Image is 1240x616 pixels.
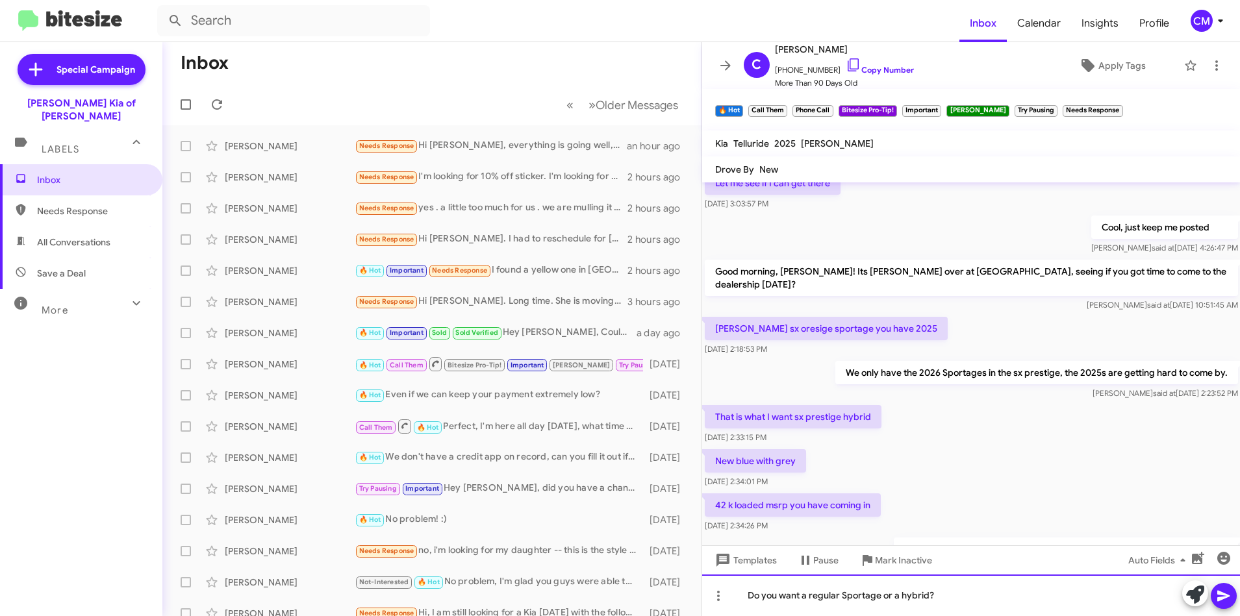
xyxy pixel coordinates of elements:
[775,42,914,57] span: [PERSON_NAME]
[359,173,414,181] span: Needs Response
[813,548,839,572] span: Pause
[715,105,743,117] small: 🔥 Hot
[359,142,414,150] span: Needs Response
[643,451,690,464] div: [DATE]
[715,164,754,175] span: Drove By
[759,164,778,175] span: New
[405,484,439,493] span: Important
[775,57,914,77] span: [PHONE_NUMBER]
[774,138,796,149] span: 2025
[37,267,86,280] span: Save a Deal
[775,77,914,90] span: More Than 90 Days Old
[1118,548,1201,572] button: Auto Fields
[637,326,691,339] div: a day ago
[1015,105,1057,117] small: Try Pausing
[355,169,627,184] div: I'm looking for 10% off sticker. I'm looking for $15,000 trade-in value on my 2021 [PERSON_NAME]....
[511,361,544,369] span: Important
[225,326,355,339] div: [PERSON_NAME]
[225,513,355,526] div: [PERSON_NAME]
[355,294,627,309] div: Hi [PERSON_NAME]. Long time. She is moving home.
[355,450,643,465] div: We don't have a credit app on record, can you fill it out if i send you the link?
[359,361,381,369] span: 🔥 Hot
[627,295,690,308] div: 3 hours ago
[566,97,574,113] span: «
[705,476,768,486] span: [DATE] 2:34:01 PM
[1086,300,1237,310] span: [PERSON_NAME] [DATE] 10:51:45 AM
[705,171,841,195] p: Let me see if I can get there
[225,451,355,464] div: [PERSON_NAME]
[355,263,627,278] div: I found a yellow one in [GEOGRAPHIC_DATA] with 17,000 miles on it for 15 five and I bought it
[752,55,761,75] span: C
[1071,5,1129,42] a: Insights
[559,92,686,118] nav: Page navigation example
[1128,548,1191,572] span: Auto Fields
[1091,216,1237,239] p: Cool, just keep me posted
[1180,10,1226,32] button: CM
[355,388,643,402] div: Even if we can keep your payment extremely low?
[417,423,439,432] span: 🔥 Hot
[705,449,806,473] p: New blue with grey
[359,578,409,586] span: Not-Interested
[359,235,414,243] span: Needs Response
[946,105,1009,117] small: [PERSON_NAME]
[225,358,355,371] div: [PERSON_NAME]
[42,304,68,316] span: More
[705,199,768,208] span: [DATE] 3:03:57 PM
[581,92,686,118] button: Next
[713,548,777,572] span: Templates
[359,204,414,212] span: Needs Response
[702,548,787,572] button: Templates
[715,138,728,149] span: Kia
[1007,5,1071,42] a: Calendar
[359,297,414,306] span: Needs Response
[748,105,787,117] small: Call Them
[225,420,355,433] div: [PERSON_NAME]
[643,482,690,495] div: [DATE]
[390,328,424,337] span: Important
[627,171,690,184] div: 2 hours ago
[225,545,355,558] div: [PERSON_NAME]
[596,98,678,112] span: Older Messages
[225,171,355,184] div: [PERSON_NAME]
[57,63,135,76] span: Special Campaign
[559,92,581,118] button: Previous
[225,576,355,589] div: [PERSON_NAME]
[359,484,397,493] span: Try Pausing
[359,266,381,275] span: 🔥 Hot
[875,548,932,572] span: Mark Inactive
[792,105,833,117] small: Phone Call
[1098,54,1146,77] span: Apply Tags
[835,361,1237,384] p: We only have the 2026 Sportages in the sx prestige, the 2025s are getting hard to come by.
[643,420,690,433] div: [DATE]
[643,358,690,371] div: [DATE]
[839,105,897,117] small: Bitesize Pro-Tip!
[355,325,637,340] div: Hey [PERSON_NAME], Could you text my cell when you’re on the way to the dealership? I’m going to ...
[157,5,430,36] input: Search
[705,521,768,530] span: [DATE] 2:34:26 PM
[225,295,355,308] div: [PERSON_NAME]
[1063,105,1122,117] small: Needs Response
[849,548,943,572] button: Mark Inactive
[643,513,690,526] div: [DATE]
[627,140,690,153] div: an hour ago
[225,264,355,277] div: [PERSON_NAME]
[225,482,355,495] div: [PERSON_NAME]
[627,264,690,277] div: 2 hours ago
[1046,54,1178,77] button: Apply Tags
[705,344,767,354] span: [DATE] 2:18:53 PM
[705,260,1238,296] p: Good morning, [PERSON_NAME]! Its [PERSON_NAME] over at [GEOGRAPHIC_DATA], seeing if you got time ...
[355,201,627,216] div: yes . a little too much for us . we are mulling it over . can you do better ?
[643,545,690,558] div: [DATE]
[801,138,874,149] span: [PERSON_NAME]
[359,391,381,399] span: 🔥 Hot
[432,328,447,337] span: Sold
[390,361,424,369] span: Call Them
[225,140,355,153] div: [PERSON_NAME]
[846,65,914,75] a: Copy Number
[553,361,611,369] span: [PERSON_NAME]
[893,537,1237,561] p: okay let me see when it's going to be here do you happen to have the vin to it?
[1129,5,1180,42] span: Profile
[355,574,643,589] div: No problem, I'm glad you guys were able to connect, I'll put notes in my system about that. :) Ha...
[959,5,1007,42] a: Inbox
